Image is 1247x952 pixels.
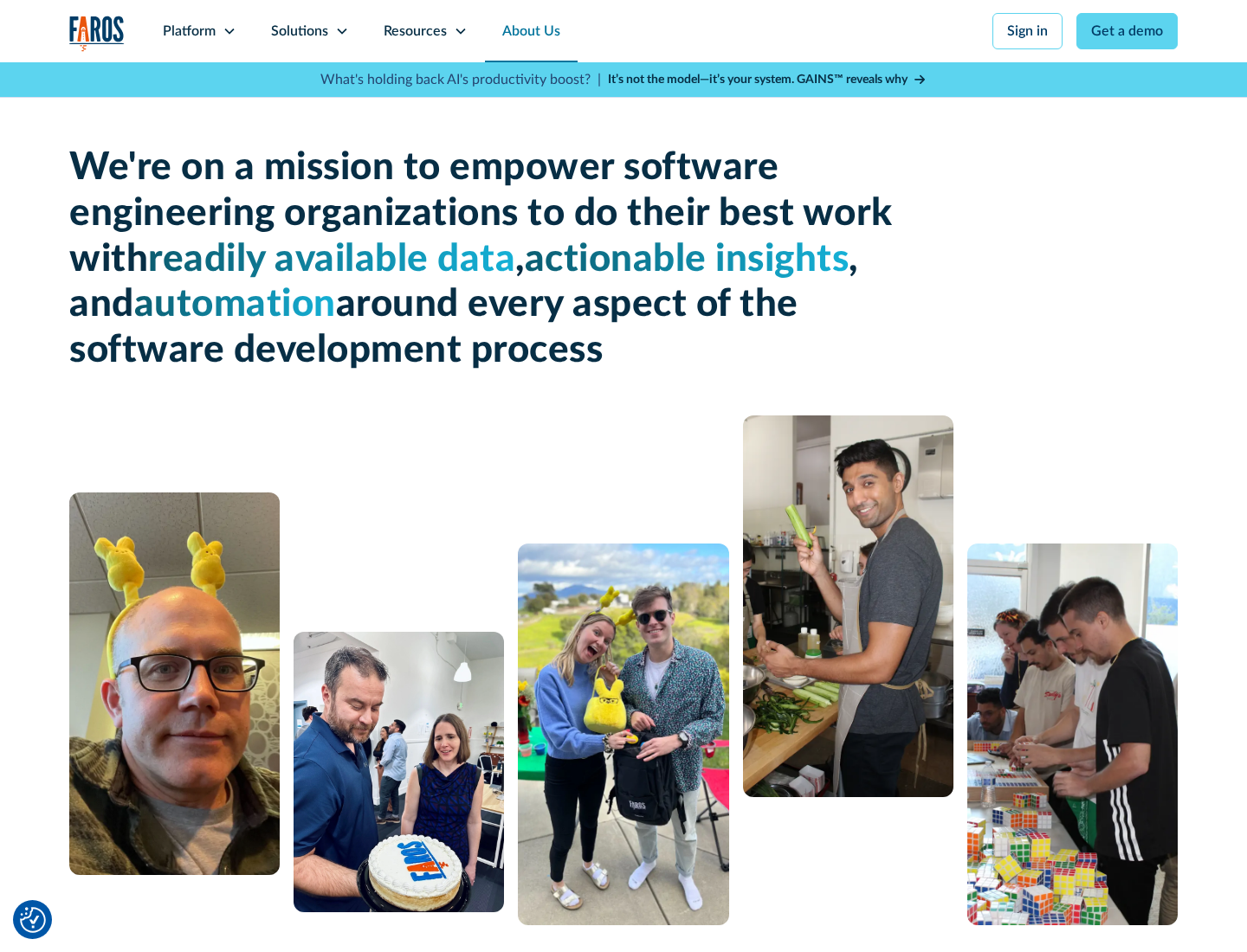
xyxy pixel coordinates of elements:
[163,21,216,42] div: Platform
[967,544,1178,925] img: 5 people constructing a puzzle from Rubik's cubes
[20,907,46,933] img: Revisit consent button
[384,21,447,42] div: Resources
[271,21,328,42] div: Solutions
[525,241,850,279] span: actionable insights
[1076,13,1178,49] a: Get a demo
[20,907,46,933] button: Cookie Settings
[69,145,901,374] h1: We're on a mission to empower software engineering organizations to do their best work with , , a...
[69,16,125,51] a: home
[992,13,1063,49] a: Sign in
[518,544,728,925] img: A man and a woman standing next to each other.
[134,286,336,324] span: automation
[320,69,601,90] p: What's holding back AI's productivity boost? |
[608,71,927,89] a: It’s not the model—it’s your system. GAINS™ reveals why
[608,74,908,86] strong: It’s not the model—it’s your system. GAINS™ reveals why
[743,415,953,797] img: man cooking with celery
[69,16,125,51] img: Logo of the analytics and reporting company Faros.
[148,241,515,279] span: readily available data
[69,492,280,875] img: A man with glasses and a bald head wearing a yellow bunny headband.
